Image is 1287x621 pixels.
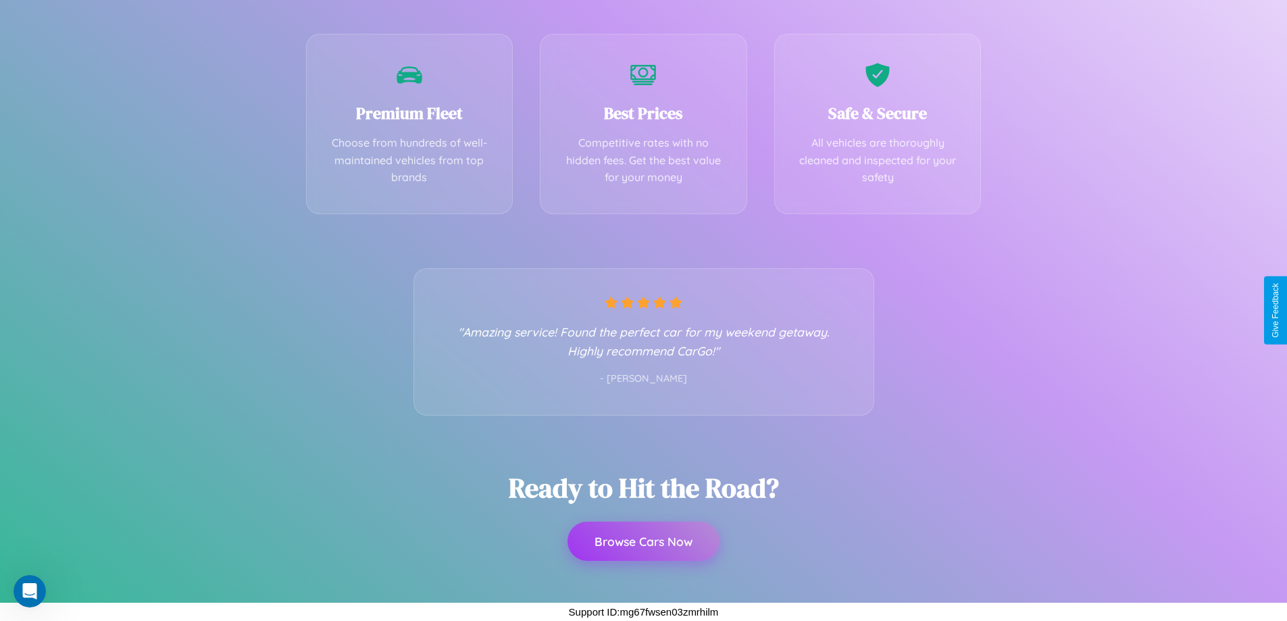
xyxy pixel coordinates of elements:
[441,322,847,360] p: "Amazing service! Found the perfect car for my weekend getaway. Highly recommend CarGo!"
[795,102,961,124] h3: Safe & Secure
[327,134,493,187] p: Choose from hundreds of well-maintained vehicles from top brands
[569,603,719,621] p: Support ID: mg67fwsen03zmrhilm
[561,102,726,124] h3: Best Prices
[327,102,493,124] h3: Premium Fleet
[509,470,779,506] h2: Ready to Hit the Road?
[795,134,961,187] p: All vehicles are thoroughly cleaned and inspected for your safety
[441,370,847,388] p: - [PERSON_NAME]
[567,522,720,561] button: Browse Cars Now
[1271,283,1280,338] div: Give Feedback
[561,134,726,187] p: Competitive rates with no hidden fees. Get the best value for your money
[14,575,46,607] iframe: Intercom live chat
